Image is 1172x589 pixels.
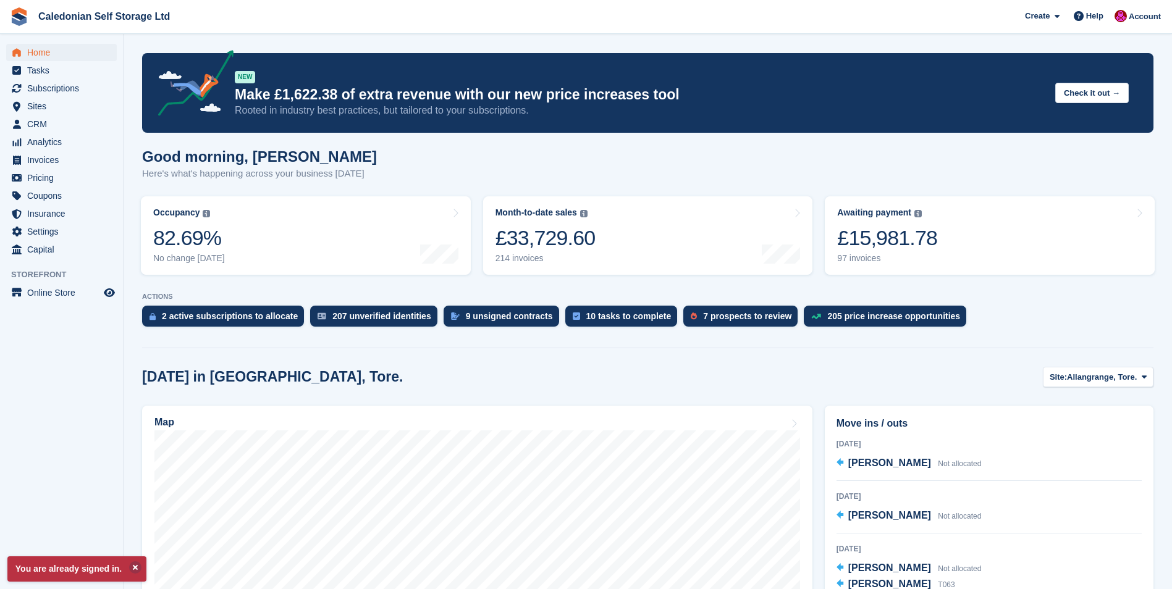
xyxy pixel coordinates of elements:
[27,187,101,204] span: Coupons
[573,312,580,320] img: task-75834270c22a3079a89374b754ae025e5fb1db73e45f91037f5363f120a921f8.svg
[837,508,982,524] a: [PERSON_NAME] Not allocated
[27,80,101,97] span: Subscriptions
[691,312,697,320] img: prospect-51fa495bee0391a8d652442698ab0144808aea92771e9ea1ae160a38d050c398.svg
[27,241,101,258] span: Capital
[142,167,377,181] p: Here's what's happening across your business [DATE]
[150,312,156,320] img: active_subscription_to_allocate_icon-d502201f5373d7db506a760aba3b589e785aa758c864c3986d89f69b8ff3...
[938,459,981,468] span: Not allocated
[27,284,101,301] span: Online Store
[27,115,101,133] span: CRM
[153,253,225,264] div: No change [DATE]
[27,44,101,61] span: Home
[1129,10,1161,23] span: Account
[27,98,101,115] span: Sites
[914,210,922,217] img: icon-info-grey-7440780725fd019a000dd9b08b2336e03edf1995a4989e88bcd33f0948082b44.svg
[848,510,931,520] span: [PERSON_NAME]
[1025,10,1050,22] span: Create
[162,311,298,321] div: 2 active subscriptions to allocate
[6,62,117,79] a: menu
[6,205,117,222] a: menu
[848,579,931,589] span: [PERSON_NAME]
[837,438,1142,449] div: [DATE]
[1050,371,1067,383] span: Site:
[6,187,117,204] a: menu
[6,44,117,61] a: menu
[804,306,972,333] a: 205 price increase opportunities
[6,115,117,133] a: menu
[6,133,117,151] a: menu
[11,269,123,281] span: Storefront
[837,416,1142,431] h2: Move ins / outs
[837,561,982,577] a: [PERSON_NAME] Not allocated
[837,491,1142,502] div: [DATE]
[310,306,444,333] a: 207 unverified identities
[27,223,101,240] span: Settings
[825,196,1155,275] a: Awaiting payment £15,981.78 97 invoices
[142,148,377,165] h1: Good morning, [PERSON_NAME]
[203,210,210,217] img: icon-info-grey-7440780725fd019a000dd9b08b2336e03edf1995a4989e88bcd33f0948082b44.svg
[235,104,1045,117] p: Rooted in industry best practices, but tailored to your subscriptions.
[6,151,117,169] a: menu
[811,314,821,319] img: price_increase_opportunities-93ffe204e8149a01c8c9dc8f82e8f89637d9d84a8eef4429ea346261dce0b2c0.svg
[848,562,931,573] span: [PERSON_NAME]
[683,306,804,333] a: 7 prospects to review
[848,457,931,468] span: [PERSON_NAME]
[318,312,326,320] img: verify_identity-adf6edd0f0f0b5bbfe63781bf79b02c33cf7c696d77639b501bdc392416b5a36.svg
[1067,371,1137,383] span: Allangrange, Tore.
[1043,367,1153,387] button: Site: Allangrange, Tore.
[938,512,981,520] span: Not allocated
[6,241,117,258] a: menu
[837,456,982,472] a: [PERSON_NAME] Not allocated
[827,311,960,321] div: 205 price increase opportunities
[837,225,937,251] div: £15,981.78
[466,311,553,321] div: 9 unsigned contracts
[837,253,937,264] div: 97 invoices
[153,225,225,251] div: 82.69%
[235,86,1045,104] p: Make £1,622.38 of extra revenue with our new price increases tool
[154,417,174,428] h2: Map
[141,196,471,275] a: Occupancy 82.69% No change [DATE]
[6,80,117,97] a: menu
[27,169,101,186] span: Pricing
[6,98,117,115] a: menu
[703,311,791,321] div: 7 prospects to review
[495,207,577,218] div: Month-to-date sales
[565,306,684,333] a: 10 tasks to complete
[495,225,596,251] div: £33,729.60
[1115,10,1127,22] img: Donald Mathieson
[1055,83,1129,103] button: Check it out →
[580,210,588,217] img: icon-info-grey-7440780725fd019a000dd9b08b2336e03edf1995a4989e88bcd33f0948082b44.svg
[837,207,911,218] div: Awaiting payment
[451,312,460,320] img: contract_signature_icon-13c848040528278c33f63329250d36e43548de30e8caae1d1a13099fd9432cc5.svg
[6,169,117,186] a: menu
[235,71,255,83] div: NEW
[6,223,117,240] a: menu
[142,306,310,333] a: 2 active subscriptions to allocate
[27,133,101,151] span: Analytics
[332,311,431,321] div: 207 unverified identities
[10,7,28,26] img: stora-icon-8386f47178a22dfd0bd8f6a31ec36ba5ce8667c1dd55bd0f319d3a0aa187defe.svg
[938,580,955,589] span: T063
[27,151,101,169] span: Invoices
[142,293,1153,301] p: ACTIONS
[153,207,200,218] div: Occupancy
[586,311,672,321] div: 10 tasks to complete
[444,306,565,333] a: 9 unsigned contracts
[1086,10,1103,22] span: Help
[33,6,175,27] a: Caledonian Self Storage Ltd
[27,62,101,79] span: Tasks
[27,205,101,222] span: Insurance
[102,285,117,300] a: Preview store
[483,196,813,275] a: Month-to-date sales £33,729.60 214 invoices
[6,284,117,301] a: menu
[148,50,234,120] img: price-adjustments-announcement-icon-8257ccfd72463d97f412b2fc003d46551f7dbcb40ab6d574587a9cd5c0d94...
[938,564,981,573] span: Not allocated
[495,253,596,264] div: 214 invoices
[7,556,146,582] p: You are already signed in.
[837,543,1142,554] div: [DATE]
[142,369,403,385] h2: [DATE] in [GEOGRAPHIC_DATA], Tore.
